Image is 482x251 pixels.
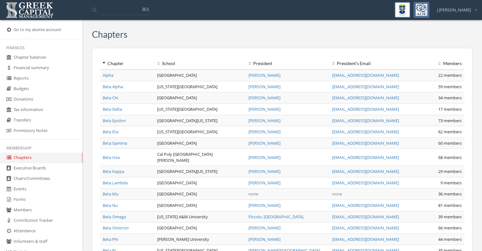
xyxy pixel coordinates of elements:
[440,180,462,186] span: 9 members
[248,106,280,112] a: [PERSON_NAME]
[155,126,246,138] td: [US_STATE][GEOGRAPHIC_DATA]
[332,84,399,89] a: [EMAIL_ADDRESS][DOMAIN_NAME]
[248,60,327,67] div: President
[103,202,118,208] a: Beta Nu
[248,191,258,197] span: none
[103,225,129,231] a: Beta Omicron
[438,236,462,242] span: 44 members
[248,129,280,135] a: [PERSON_NAME]
[248,180,280,186] a: [PERSON_NAME]
[155,177,246,188] td: [GEOGRAPHIC_DATA]
[332,225,399,231] a: [EMAIL_ADDRESS][DOMAIN_NAME]
[438,155,462,160] span: 68 members
[332,236,399,242] a: [EMAIL_ADDRESS][DOMAIN_NAME]
[103,129,118,135] a: Beta Eta
[103,168,124,174] a: Beta Kappa
[155,81,246,92] td: [US_STATE][GEOGRAPHIC_DATA]
[332,106,399,112] a: [EMAIL_ADDRESS][DOMAIN_NAME]
[438,140,462,146] span: 60 members
[103,60,152,67] div: Chapter
[155,234,246,245] td: [PERSON_NAME] University
[103,106,122,112] a: Beta Delta
[438,106,462,112] span: 17 members
[332,214,399,220] a: [EMAIL_ADDRESS][DOMAIN_NAME]
[438,225,462,231] span: 66 members
[438,191,462,197] span: 36 members
[103,236,118,242] a: Beta Phi
[157,60,243,67] div: School
[248,72,280,78] a: [PERSON_NAME]
[103,118,126,123] a: Beta Epsilon
[332,155,399,160] a: [EMAIL_ADDRESS][DOMAIN_NAME]
[248,118,280,123] a: [PERSON_NAME]
[155,166,246,177] td: [GEOGRAPHIC_DATA][US_STATE]
[332,95,399,101] a: [EMAIL_ADDRESS][DOMAIN_NAME]
[248,168,280,174] a: [PERSON_NAME]
[332,129,399,135] a: [EMAIL_ADDRESS][DOMAIN_NAME]
[332,168,399,174] a: [EMAIL_ADDRESS][DOMAIN_NAME]
[438,95,462,101] span: 34 members
[248,84,280,89] a: [PERSON_NAME]
[332,72,399,78] a: [EMAIL_ADDRESS][DOMAIN_NAME]
[438,118,462,123] span: 73 members
[155,211,246,222] td: [US_STATE] A&M University
[332,60,411,67] div: President 's Email
[92,30,127,39] h3: Chapters
[332,180,399,186] a: [EMAIL_ADDRESS][DOMAIN_NAME]
[437,7,471,13] span: J [PERSON_NAME]
[142,6,149,12] span: ⌘K
[155,92,246,104] td: [GEOGRAPHIC_DATA]
[248,140,280,146] a: [PERSON_NAME]
[103,95,118,101] a: Beta Chi
[155,115,246,126] td: [GEOGRAPHIC_DATA][US_STATE]
[438,129,462,135] span: 62 members
[155,69,246,81] td: [GEOGRAPHIC_DATA]
[332,140,399,146] a: [EMAIL_ADDRESS][DOMAIN_NAME]
[438,168,462,174] span: 29 members
[416,60,462,67] div: Members
[103,84,123,89] a: Beta Alpha
[155,188,246,200] td: [GEOGRAPHIC_DATA]
[103,72,113,78] a: Alpha
[103,180,128,186] a: Beta Lambda
[248,202,280,208] a: [PERSON_NAME]
[155,222,246,234] td: [GEOGRAPHIC_DATA]
[155,137,246,149] td: [GEOGRAPHIC_DATA]
[248,214,303,220] a: Piccolo, [GEOGRAPHIC_DATA]
[103,140,127,146] a: Beta Gamma
[438,202,462,208] span: 81 members
[438,84,462,89] span: 59 members
[155,103,246,115] td: [US_STATE][GEOGRAPHIC_DATA]
[332,118,399,123] a: [EMAIL_ADDRESS][DOMAIN_NAME]
[433,2,477,13] div: J [PERSON_NAME]
[155,200,246,211] td: [GEOGRAPHIC_DATA]
[248,225,280,231] a: [PERSON_NAME]
[332,202,399,208] a: [EMAIL_ADDRESS][DOMAIN_NAME]
[103,155,120,160] a: Beta Iota
[103,191,119,197] a: Beta Mu
[438,214,462,220] span: 39 members
[155,149,246,166] td: Cal Poly [GEOGRAPHIC_DATA][PERSON_NAME]
[332,191,342,197] span: none
[248,155,280,160] a: [PERSON_NAME]
[103,214,126,220] a: Beta Omega
[438,72,462,78] span: 22 members
[248,236,280,242] a: [PERSON_NAME]
[248,95,280,101] a: [PERSON_NAME]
